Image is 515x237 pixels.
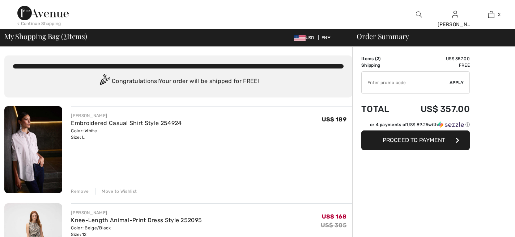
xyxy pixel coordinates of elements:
td: Items ( ) [361,55,401,62]
td: Shipping [361,62,401,68]
span: Proceed to Payment [383,137,445,144]
div: [PERSON_NAME] [71,209,202,216]
img: Embroidered Casual Shirt Style 254924 [4,106,62,193]
td: US$ 357.00 [401,55,470,62]
img: My Info [452,10,458,19]
a: Knee-Length Animal-Print Dress Style 252095 [71,217,202,224]
div: Move to Wishlist [95,188,137,195]
span: US$ 89.25 [407,122,428,127]
div: [PERSON_NAME] [438,21,473,28]
td: Free [401,62,470,68]
img: Sezzle [438,121,464,128]
td: Total [361,97,401,121]
div: Color: White Size: L [71,128,182,141]
img: US Dollar [294,35,306,41]
a: Embroidered Casual Shirt Style 254924 [71,120,182,126]
img: My Bag [488,10,494,19]
a: Sign In [452,11,458,18]
div: Order Summary [348,33,511,40]
img: 1ère Avenue [17,6,69,20]
span: Apply [450,79,464,86]
div: < Continue Shopping [17,20,61,27]
div: or 4 payments ofUS$ 89.25withSezzle Click to learn more about Sezzle [361,121,470,130]
span: 2 [376,56,379,61]
img: search the website [416,10,422,19]
span: USD [294,35,317,40]
span: 2 [63,31,67,40]
s: US$ 305 [321,222,346,229]
span: My Shopping Bag ( Items) [4,33,87,40]
span: EN [322,35,331,40]
span: US$ 168 [322,213,346,220]
button: Proceed to Payment [361,130,470,150]
div: Remove [71,188,89,195]
div: or 4 payments of with [370,121,470,128]
td: US$ 357.00 [401,97,470,121]
a: 2 [473,10,509,19]
img: Congratulation2.svg [97,74,112,89]
div: Congratulations! Your order will be shipped for FREE! [13,74,344,89]
input: Promo code [362,72,450,93]
div: [PERSON_NAME] [71,112,182,119]
span: US$ 189 [322,116,346,123]
span: 2 [498,11,501,18]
